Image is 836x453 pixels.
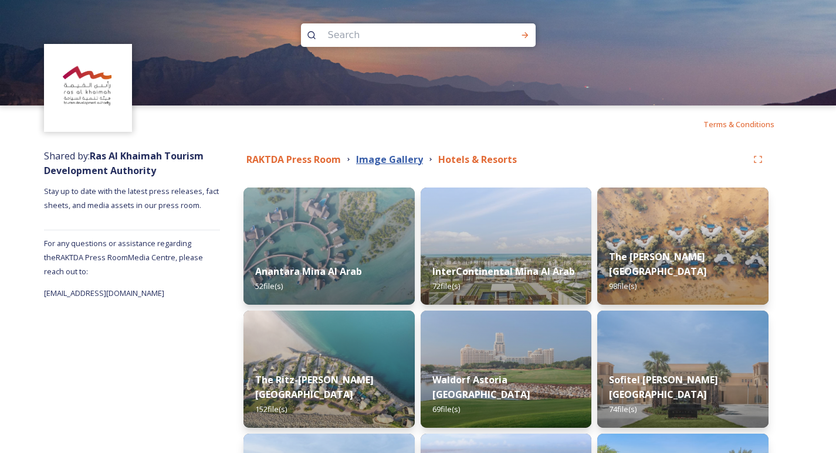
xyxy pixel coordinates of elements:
strong: Waldorf Astoria [GEOGRAPHIC_DATA] [432,373,530,401]
img: 78b6791c-afca-47d9-b215-0d5f683c3802.jpg [421,311,592,428]
strong: InterContinental Mina Al Arab [432,265,575,278]
span: 69 file(s) [432,404,460,414]
strong: Anantara Mina Al Arab [255,265,362,278]
span: 74 file(s) [609,404,637,414]
span: 72 file(s) [432,281,460,291]
img: aa4048f6-56b4-40ca-bd46-89bef3671076.jpg [421,188,592,305]
span: For any questions or assistance regarding the RAKTDA Press Room Media Centre, please reach out to: [44,238,203,277]
strong: Ras Al Khaimah Tourism Development Authority [44,149,204,177]
img: 4bb72557-e925-488a-8015-31f862466ffe.jpg [243,188,415,305]
strong: Sofitel [PERSON_NAME][GEOGRAPHIC_DATA] [609,373,718,401]
span: 52 file(s) [255,281,283,291]
strong: Hotels & Resorts [438,153,517,166]
strong: RAKTDA Press Room [246,153,341,166]
img: Logo_RAKTDA_RGB-01.png [46,46,131,131]
span: 98 file(s) [609,281,637,291]
img: ce6e5df5-bf95-4540-aab7-1bfb19ca7ac2.jpg [597,188,769,305]
strong: The Ritz-[PERSON_NAME][GEOGRAPHIC_DATA] [255,373,374,401]
a: Terms & Conditions [703,117,792,131]
strong: Image Gallery [356,153,423,166]
span: [EMAIL_ADDRESS][DOMAIN_NAME] [44,288,164,298]
span: Stay up to date with the latest press releases, fact sheets, and media assets in our press room. [44,186,221,210]
img: a9ebf5a1-172b-4e0c-a824-34c24c466fca.jpg [597,311,769,428]
img: c7d2be27-70fd-421d-abbd-f019b6627207.jpg [243,311,415,428]
span: Shared by: [44,149,204,177]
strong: The [PERSON_NAME] [GEOGRAPHIC_DATA] [609,250,707,278]
span: 152 file(s) [255,404,287,414]
input: Search [322,22,483,48]
span: Terms & Conditions [703,119,774,130]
